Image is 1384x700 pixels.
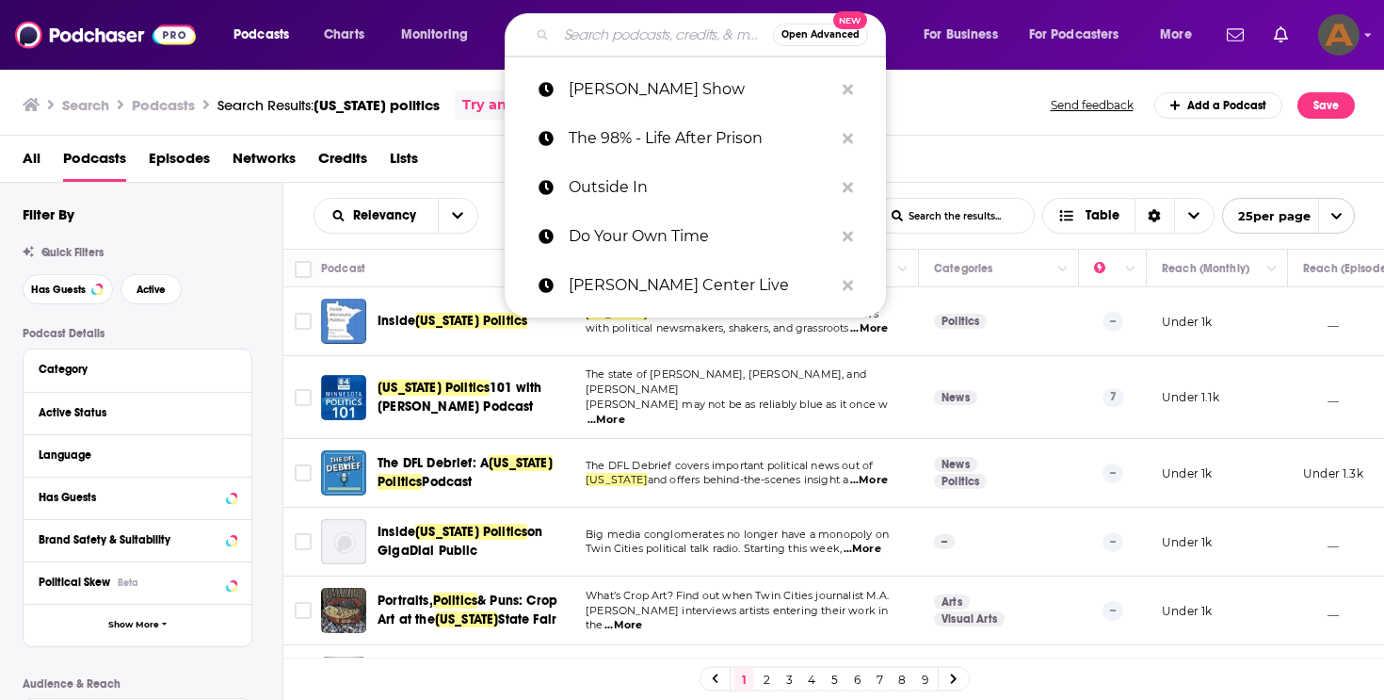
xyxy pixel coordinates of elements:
[870,668,889,691] a: 7
[378,380,542,415] span: 101 with [PERSON_NAME] Podcast
[39,448,224,462] div: Language
[321,257,365,280] div: Podcast
[295,389,312,406] span: Toggle select row
[1052,258,1074,281] button: Column Actions
[378,523,564,561] a: Inside[US_STATE] Politicson GigaDial Public
[378,313,415,329] span: Inside
[892,258,914,281] button: Column Actions
[780,668,798,691] a: 3
[569,114,833,163] p: The 98% - Life After Prison
[1162,314,1212,330] p: Under 1k
[217,96,440,114] div: Search Results:
[415,524,527,540] span: [US_STATE] Politics
[321,375,366,420] img: Minnesota Politics 101 with Pat Kessler Podcast
[1135,199,1174,233] div: Sort Direction
[586,473,648,486] span: [US_STATE]
[295,533,312,550] span: Toggle select row
[910,20,1022,50] button: open menu
[39,533,220,546] div: Brand Safety & Suitability
[233,22,289,48] span: Podcasts
[648,307,878,320] span: 's First Political Podcast Exclusive interviews
[586,398,888,411] span: [PERSON_NAME] may not be as reliably blue as it once w
[132,96,195,114] h3: Podcasts
[1102,388,1124,407] p: 7
[295,313,312,330] span: Toggle select row
[844,542,881,557] span: ...More
[63,143,126,182] a: Podcasts
[833,11,867,29] span: New
[1017,20,1147,50] button: open menu
[825,668,844,691] a: 5
[1147,20,1215,50] button: open menu
[569,163,833,212] p: Outside In
[505,261,886,310] a: [PERSON_NAME] Center Live
[121,274,182,304] button: Active
[1042,198,1215,234] h2: Choose View
[435,611,499,627] span: [US_STATE]
[1162,534,1212,550] p: Under 1k
[415,313,527,329] span: [US_STATE] Politics
[1162,257,1249,280] div: Reach (Monthly)
[321,450,366,496] img: The DFL Debrief: A Minnesota Politics Podcast
[934,594,970,610] a: Arts
[1102,532,1123,551] p: --
[569,261,833,310] p: Brennan Center Live
[1303,314,1339,330] p: __
[390,143,418,182] a: Lists
[39,443,236,466] button: Language
[773,24,868,46] button: Open AdvancedNew
[934,257,992,280] div: Categories
[1303,534,1339,550] p: __
[934,534,955,549] p: --
[734,668,753,691] a: 1
[23,205,74,223] h2: Filter By
[1102,601,1123,620] p: --
[1160,22,1192,48] span: More
[23,143,40,182] a: All
[378,593,433,609] span: Portraits,
[24,604,251,646] button: Show More
[15,17,196,53] img: Podchaser - Follow, Share and Rate Podcasts
[378,379,564,416] a: [US_STATE] Politics101 with [PERSON_NAME] Podcast
[648,473,849,486] span: and offers behind-the-scenes insight a
[1219,19,1251,51] a: Show notifications dropdown
[1162,389,1219,405] p: Under 1.1k
[378,312,527,331] a: Inside[US_STATE] Politics
[1223,202,1311,231] span: 25 per page
[1318,14,1360,56] button: Show profile menu
[31,285,86,295] span: Has Guests
[934,474,987,489] a: Politics
[1102,312,1123,331] p: --
[1102,464,1123,482] p: --
[318,143,367,182] a: Credits
[321,519,366,564] img: Inside Minnesota Politics on GigaDial Public
[505,163,886,212] a: Outside In
[233,143,296,182] a: Networks
[1222,198,1355,234] button: open menu
[1162,603,1212,619] p: Under 1k
[39,363,224,376] div: Category
[378,592,564,629] a: Portraits,Politics& Puns: Crop Art at the[US_STATE]State Fair
[62,96,109,114] h3: Search
[523,13,904,57] div: Search podcasts, credits, & more...
[604,618,642,633] span: ...More
[586,528,889,541] span: Big media conglomerates no longer have a monopoly on
[1162,465,1212,481] p: Under 1k
[314,96,440,114] span: [US_STATE] politics
[295,464,312,481] span: Toggle select row
[850,321,888,336] span: ...More
[23,327,252,340] p: Podcast Details
[118,577,138,589] div: Beta
[314,198,478,234] h2: Choose List sort
[39,357,236,381] button: Category
[569,212,833,261] p: Do Your Own Time
[847,668,866,691] a: 6
[39,528,236,551] button: Brand Safety & Suitability
[586,307,648,320] span: [US_STATE]
[422,474,472,490] span: Podcast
